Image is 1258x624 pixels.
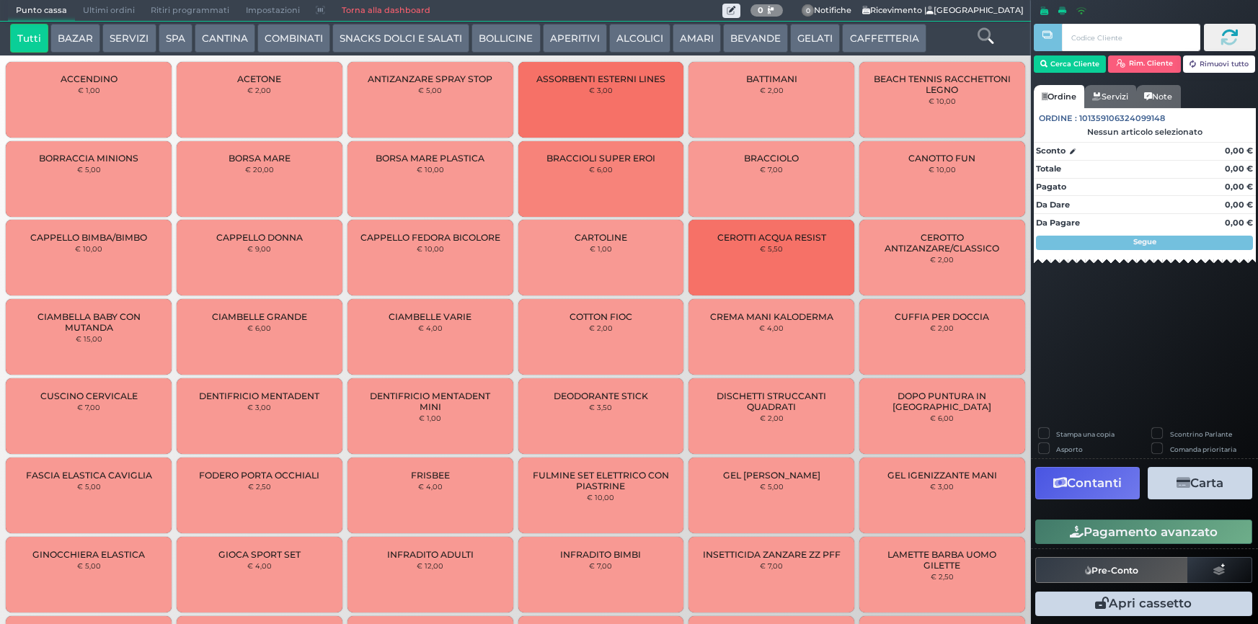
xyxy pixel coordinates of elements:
[760,244,783,253] small: € 5,50
[229,153,291,164] span: BORSA MARE
[199,391,319,401] span: DENTIFRICIO MENTADENT
[560,549,641,560] span: INFRADITO BIMBI
[10,24,48,53] button: Tutti
[212,311,307,322] span: CIAMBELLE GRANDE
[1136,85,1180,108] a: Note
[1225,218,1253,228] strong: 0,00 €
[1035,557,1188,583] button: Pre-Conto
[587,493,614,502] small: € 10,00
[368,73,492,84] span: ANTIZANZARE SPRAY STOP
[30,232,147,243] span: CAPPELLO BIMBA/BIMBO
[1036,145,1066,157] strong: Sconto
[701,391,842,412] span: DISCHETTI STRUCCANTI QUADRATI
[32,549,145,560] span: GINOCCHIERA ELASTICA
[39,153,138,164] span: BORRACCIA MINIONS
[760,482,784,491] small: € 5,00
[1079,112,1165,125] span: 101359106324099148
[257,24,330,53] button: COMBINATI
[1039,112,1077,125] span: Ordine :
[61,73,118,84] span: ACCENDINO
[1225,164,1253,174] strong: 0,00 €
[887,470,997,481] span: GEL IGENIZZANTE MANI
[411,470,450,481] span: FRISBEE
[536,73,665,84] span: ASSORBENTI ESTERNI LINES
[802,4,815,17] span: 0
[1183,55,1256,73] button: Rimuovi tutto
[570,311,632,322] span: COTTON FIOC
[872,391,1013,412] span: DOPO PUNTURA IN [GEOGRAPHIC_DATA]
[1225,182,1253,192] strong: 0,00 €
[546,153,655,164] span: BRACCIOLI SUPER EROI
[872,232,1013,254] span: CEROTTO ANTIZANZARE/CLASSICO
[1034,85,1084,108] a: Ordine
[1034,127,1256,137] div: Nessun articolo selezionato
[760,414,784,422] small: € 2,00
[247,86,271,94] small: € 2,00
[1056,429,1115,439] label: Stampa una copia
[1036,182,1066,192] strong: Pagato
[929,97,956,105] small: € 10,00
[530,470,671,491] span: FULMINE SET ELETTRICO CON PIASTRINE
[1036,200,1070,210] strong: Da Dare
[908,153,975,164] span: CANOTTO FUN
[723,24,788,53] button: BEVANDE
[387,549,474,560] span: INFRADITO ADULTI
[159,24,192,53] button: SPA
[1170,445,1236,454] label: Comanda prioritaria
[758,5,763,15] b: 0
[554,391,648,401] span: DEODORANTE STICK
[40,391,138,401] span: CUSCINO CERVICALE
[8,1,75,21] span: Punto cassa
[1170,429,1232,439] label: Scontrino Parlante
[842,24,926,53] button: CAFFETTERIA
[710,311,833,322] span: CREMA MANI KALODERMA
[247,403,271,411] small: € 3,00
[247,561,272,570] small: € 4,00
[376,153,484,164] span: BORSA MARE PLASTICA
[590,244,612,253] small: € 1,00
[930,324,954,332] small: € 2,00
[418,86,442,94] small: € 5,00
[717,232,826,243] span: CEROTTI ACQUA RESIST
[589,86,613,94] small: € 3,00
[1133,237,1156,246] strong: Segue
[760,561,783,570] small: € 7,00
[248,482,271,491] small: € 2,50
[77,482,101,491] small: € 5,00
[930,482,954,491] small: € 3,00
[589,324,613,332] small: € 2,00
[245,165,274,174] small: € 20,00
[723,470,820,481] span: GEL [PERSON_NAME]
[418,482,443,491] small: € 4,00
[1036,164,1061,174] strong: Totale
[360,391,501,412] span: DENTIFRICIO MENTADENT MINI
[333,1,438,21] a: Torna alla dashboard
[237,73,281,84] span: ACETONE
[703,549,841,560] span: INSETTICIDA ZANZARE ZZ PFF
[77,561,101,570] small: € 5,00
[589,561,612,570] small: € 7,00
[760,86,784,94] small: € 2,00
[50,24,100,53] button: BAZAR
[790,24,840,53] button: GELATI
[143,1,237,21] span: Ritiri programmati
[746,73,797,84] span: BATTIMANI
[75,1,143,21] span: Ultimi ordini
[247,244,271,253] small: € 9,00
[216,232,303,243] span: CAPPELLO DONNA
[872,73,1013,95] span: BEACH TENNIS RACCHETTONI LEGNO
[417,561,443,570] small: € 12,00
[744,153,799,164] span: BRACCIOLO
[575,232,627,243] span: CARTOLINE
[77,403,100,411] small: € 7,00
[419,414,441,422] small: € 1,00
[1036,218,1080,228] strong: Da Pagare
[589,403,612,411] small: € 3,50
[1148,467,1252,499] button: Carta
[332,24,469,53] button: SNACKS DOLCI E SALATI
[930,255,954,264] small: € 2,00
[247,324,271,332] small: € 6,00
[18,311,159,333] span: CIAMBELLA BABY CON MUTANDA
[1084,85,1136,108] a: Servizi
[609,24,670,53] button: ALCOLICI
